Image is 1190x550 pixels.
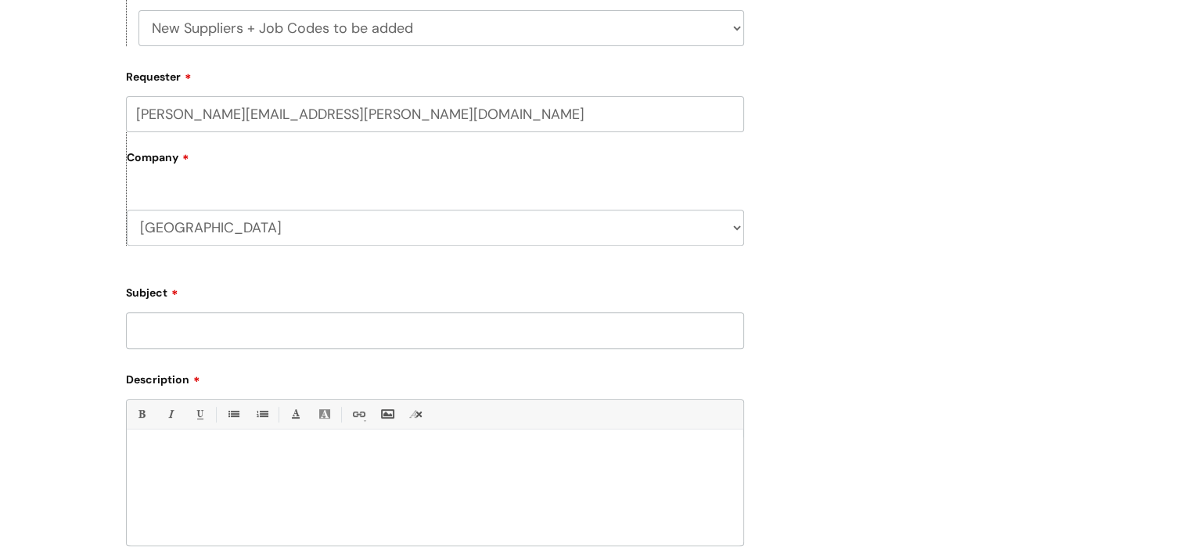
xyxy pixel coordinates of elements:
label: Description [126,368,744,386]
a: Remove formatting (Ctrl-\) [406,404,426,424]
a: Font Color [286,404,305,424]
a: Bold (Ctrl-B) [131,404,151,424]
a: 1. Ordered List (Ctrl-Shift-8) [252,404,271,424]
label: Requester [126,65,744,84]
a: Underline(Ctrl-U) [189,404,209,424]
label: Company [127,146,744,181]
a: • Unordered List (Ctrl-Shift-7) [223,404,243,424]
label: Subject [126,281,744,300]
a: Back Color [315,404,334,424]
a: Insert Image... [377,404,397,424]
a: Link [348,404,368,424]
input: Email [126,96,744,132]
a: Italic (Ctrl-I) [160,404,180,424]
